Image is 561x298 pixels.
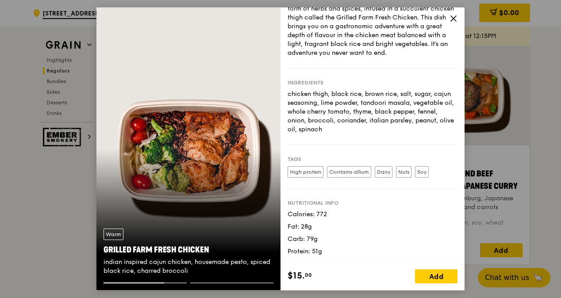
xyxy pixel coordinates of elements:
[104,258,273,275] div: indian inspired cajun chicken, housemade pesto, spiced black rice, charred broccoli
[288,247,457,256] div: Protein: 51g
[375,166,392,178] label: Dairy
[288,90,457,134] div: chicken thigh, black rice, brown rice, salt, sugar, cajun seasoning, lime powder, tandoori masala...
[288,166,323,178] label: High protein
[288,269,305,283] span: $15.
[288,79,457,86] div: Ingredients
[104,244,273,256] div: Grilled Farm Fresh Chicken
[396,166,411,178] label: Nuts
[288,235,457,244] div: Carb: 79g
[288,156,457,163] div: Tags
[415,166,429,178] label: Soy
[104,229,123,240] div: Warm
[288,222,457,231] div: Fat: 28g
[415,269,457,283] div: Add
[288,210,457,219] div: Calories: 772
[305,271,312,279] span: 00
[288,199,457,206] div: Nutritional info
[327,166,371,178] label: Contains allium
